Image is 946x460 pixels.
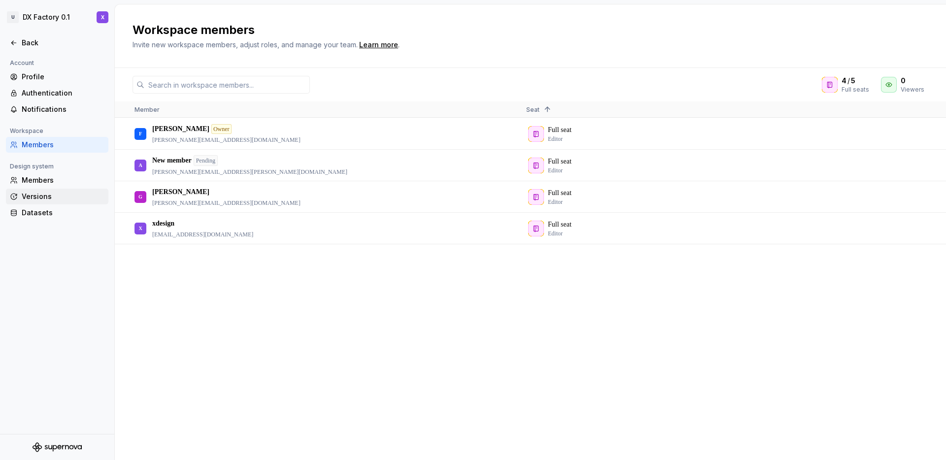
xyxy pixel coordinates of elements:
span: Invite new workspace members, adjust roles, and manage your team. [133,40,358,49]
div: Full seats [842,86,869,94]
div: Authentication [22,88,104,98]
p: New member [152,156,192,165]
a: Back [6,35,108,51]
div: Members [22,140,104,150]
div: Account [6,57,38,69]
a: Learn more [359,40,398,50]
h2: Workspace members [133,22,916,38]
div: Owner [211,124,232,134]
div: Design system [6,161,58,172]
div: Workspace [6,125,47,137]
div: / [842,76,869,86]
a: Profile [6,69,108,85]
span: Seat [526,106,540,113]
p: xdesign [152,219,174,229]
div: Members [22,175,104,185]
p: [EMAIL_ADDRESS][DOMAIN_NAME] [152,230,253,238]
span: . [358,41,400,49]
a: Notifications [6,101,108,117]
div: Versions [22,192,104,201]
button: UDX Factory 0.1X [2,6,112,28]
a: Datasets [6,205,108,221]
span: Member [135,106,160,113]
a: Members [6,137,108,153]
p: [PERSON_NAME] [152,187,209,197]
div: X [138,219,142,238]
span: 5 [851,76,855,86]
div: Pending [194,155,218,166]
p: [PERSON_NAME][EMAIL_ADDRESS][PERSON_NAME][DOMAIN_NAME] [152,168,347,176]
span: 4 [842,76,846,86]
a: Authentication [6,85,108,101]
div: Datasets [22,208,104,218]
a: Versions [6,189,108,204]
div: A [138,156,142,175]
input: Search in workspace members... [144,76,310,94]
a: Members [6,172,108,188]
p: [PERSON_NAME] [152,124,209,134]
p: [PERSON_NAME][EMAIL_ADDRESS][DOMAIN_NAME] [152,136,301,144]
div: F [139,124,142,143]
div: Back [22,38,104,48]
p: [PERSON_NAME][EMAIL_ADDRESS][DOMAIN_NAME] [152,199,301,207]
div: U [7,11,19,23]
div: Notifications [22,104,104,114]
svg: Supernova Logo [33,442,82,452]
div: X [101,13,104,21]
span: 0 [901,76,906,86]
div: Viewers [901,86,924,94]
div: Profile [22,72,104,82]
div: G [138,187,142,206]
div: DX Factory 0.1 [23,12,70,22]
